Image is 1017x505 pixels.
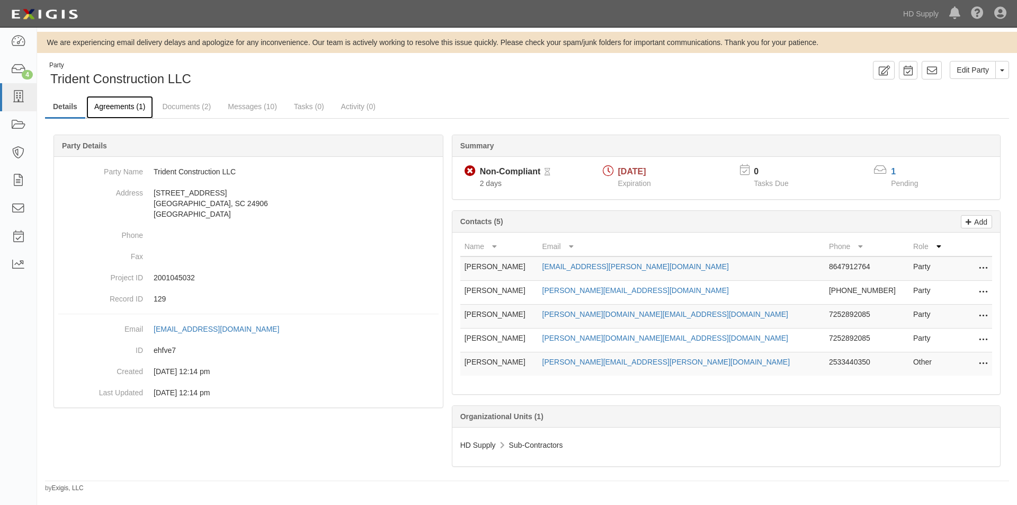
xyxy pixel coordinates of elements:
td: [PERSON_NAME] [460,256,538,281]
td: [PERSON_NAME] [460,281,538,305]
div: We are experiencing email delivery delays and apologize for any inconvenience. Our team is active... [37,37,1017,48]
b: Contacts (5) [460,217,503,226]
td: [PERSON_NAME] [460,305,538,329]
p: 129 [154,294,439,304]
a: Edit Party [950,61,996,79]
td: 7252892085 [825,329,909,352]
i: Pending Review [545,169,550,176]
dt: Phone [58,225,143,241]
a: Add [961,215,992,228]
td: 2533440350 [825,352,909,376]
th: Email [538,237,825,256]
td: Party [909,329,950,352]
b: Organizational Units (1) [460,412,543,421]
small: by [45,484,84,493]
dd: Trident Construction LLC [58,161,439,182]
a: [EMAIL_ADDRESS][PERSON_NAME][DOMAIN_NAME] [542,262,729,271]
span: HD Supply [460,441,496,449]
p: 0 [754,166,801,178]
a: Tasks (0) [286,96,332,117]
a: Details [45,96,85,119]
a: Activity (0) [333,96,383,117]
dd: [STREET_ADDRESS] [GEOGRAPHIC_DATA], SC 24906 [GEOGRAPHIC_DATA] [58,182,439,225]
td: 8647912764 [825,256,909,281]
dd: 12/22/2023 12:14 pm [58,382,439,403]
td: Party [909,256,950,281]
dt: Fax [58,246,143,262]
a: Exigis, LLC [52,484,84,492]
span: Expiration [618,179,651,188]
th: Name [460,237,538,256]
div: Trident Construction LLC [45,61,519,88]
img: logo-5460c22ac91f19d4615b14bd174203de0afe785f0fc80cf4dbbc73dc1793850b.png [8,5,81,24]
a: [PERSON_NAME][EMAIL_ADDRESS][DOMAIN_NAME] [542,286,729,295]
a: Messages (10) [220,96,285,117]
a: [PERSON_NAME][DOMAIN_NAME][EMAIL_ADDRESS][DOMAIN_NAME] [542,310,788,318]
span: Pending [891,179,918,188]
td: Party [909,305,950,329]
span: Trident Construction LLC [50,72,191,86]
dt: ID [58,340,143,356]
dt: Address [58,182,143,198]
a: [EMAIL_ADDRESS][DOMAIN_NAME] [154,325,291,333]
td: [PERSON_NAME] [460,352,538,376]
dt: Record ID [58,288,143,304]
td: Party [909,281,950,305]
dt: Party Name [58,161,143,177]
th: Role [909,237,950,256]
dt: Last Updated [58,382,143,398]
td: [PHONE_NUMBER] [825,281,909,305]
span: Tasks Due [754,179,788,188]
dt: Email [58,318,143,334]
a: [PERSON_NAME][EMAIL_ADDRESS][PERSON_NAME][DOMAIN_NAME] [542,358,790,366]
div: Party [49,61,191,70]
a: [PERSON_NAME][DOMAIN_NAME][EMAIL_ADDRESS][DOMAIN_NAME] [542,334,788,342]
div: [EMAIL_ADDRESS][DOMAIN_NAME] [154,324,279,334]
dd: 12/22/2023 12:14 pm [58,361,439,382]
div: Non-Compliant [480,166,541,178]
th: Phone [825,237,909,256]
a: 1 [891,167,896,176]
p: 2001045032 [154,272,439,283]
i: Non-Compliant [465,166,476,177]
span: [DATE] [618,167,646,176]
td: 7252892085 [825,305,909,329]
i: Help Center - Complianz [971,7,984,20]
dd: ehfve7 [58,340,439,361]
a: HD Supply [898,3,944,24]
p: Add [971,216,987,228]
div: 4 [22,70,33,79]
td: Other [909,352,950,376]
span: Since 09/01/2025 [480,179,502,188]
span: Sub-Contractors [509,441,563,449]
b: Party Details [62,141,107,150]
dt: Created [58,361,143,377]
dt: Project ID [58,267,143,283]
a: Agreements (1) [86,96,153,119]
b: Summary [460,141,494,150]
td: [PERSON_NAME] [460,329,538,352]
a: Documents (2) [154,96,219,117]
